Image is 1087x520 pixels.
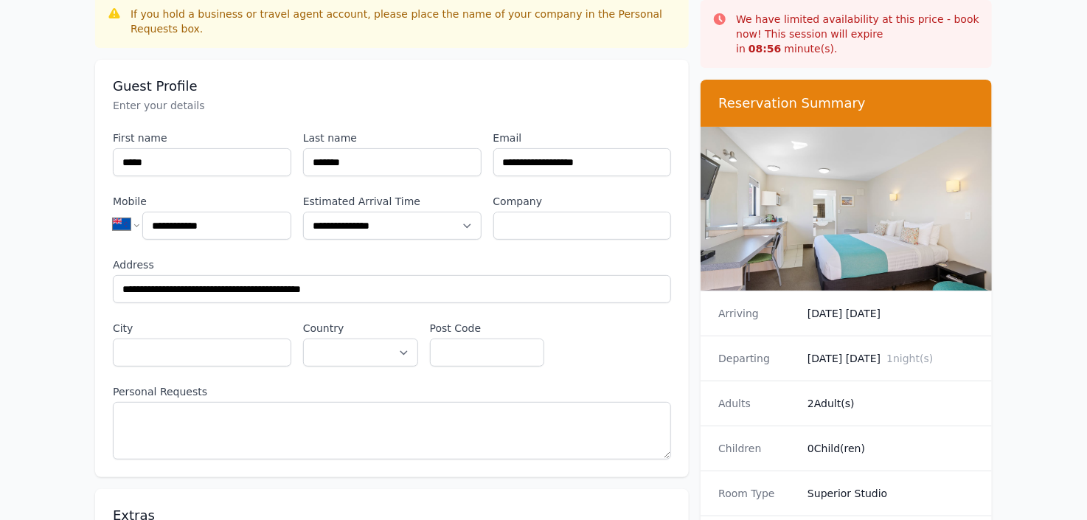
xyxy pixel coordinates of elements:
[113,98,671,113] p: Enter your details
[718,306,796,321] dt: Arriving
[718,486,796,501] dt: Room Type
[430,321,545,336] label: Post Code
[303,321,418,336] label: Country
[808,441,974,456] dd: 0 Child(ren)
[808,396,974,411] dd: 2 Adult(s)
[808,306,974,321] dd: [DATE] [DATE]
[808,351,974,366] dd: [DATE] [DATE]
[701,127,992,291] img: Superior Studio
[493,194,672,209] label: Company
[718,351,796,366] dt: Departing
[303,194,482,209] label: Estimated Arrival Time
[131,7,677,36] div: If you hold a business or travel agent account, please place the name of your company in the Pers...
[736,12,980,56] p: We have limited availability at this price - book now! This session will expire in minute(s).
[303,131,482,145] label: Last name
[749,43,782,55] strong: 08 : 56
[718,94,974,112] h3: Reservation Summary
[718,441,796,456] dt: Children
[113,194,291,209] label: Mobile
[113,257,671,272] label: Address
[113,131,291,145] label: First name
[113,77,671,95] h3: Guest Profile
[718,396,796,411] dt: Adults
[808,486,974,501] dd: Superior Studio
[493,131,672,145] label: Email
[113,384,671,399] label: Personal Requests
[113,321,291,336] label: City
[886,353,933,364] span: 1 night(s)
